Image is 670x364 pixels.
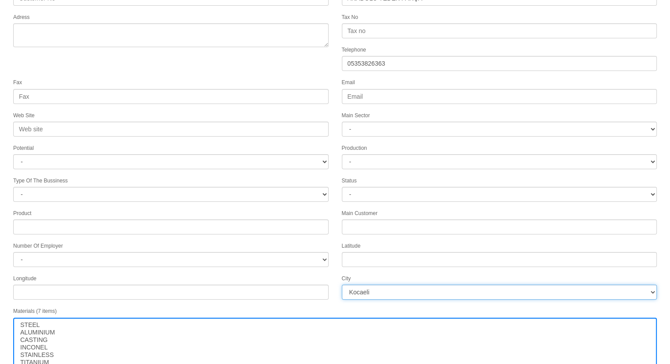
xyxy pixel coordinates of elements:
[342,79,355,86] label: Email
[13,242,63,250] label: Number Of Employer
[13,112,34,119] label: Web Site
[342,210,378,217] label: Main Customer
[342,14,358,21] label: Tax No
[13,177,68,185] label: Type Of The Bussiness
[19,329,651,336] option: ALUMINIUM
[342,275,351,282] label: City
[19,336,651,344] option: CASTING
[342,145,367,152] label: Production
[342,177,357,185] label: Status
[13,79,22,86] label: Fax
[13,275,37,282] label: Longitude
[13,122,329,137] input: Web site
[342,23,657,38] input: Tax no
[19,321,651,329] option: STEEL
[19,344,651,351] option: INCONEL
[13,14,30,21] label: Adress
[342,56,657,71] input: Telephone
[342,46,366,54] label: Telephone
[342,89,657,104] input: Email
[342,242,361,250] label: Latitude
[19,351,651,359] option: STAINLESS
[342,112,370,119] label: Main Sector
[13,145,34,152] label: Potential
[13,308,57,315] label: Materials (7 items)
[13,89,329,104] input: Fax
[13,210,31,217] label: Product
